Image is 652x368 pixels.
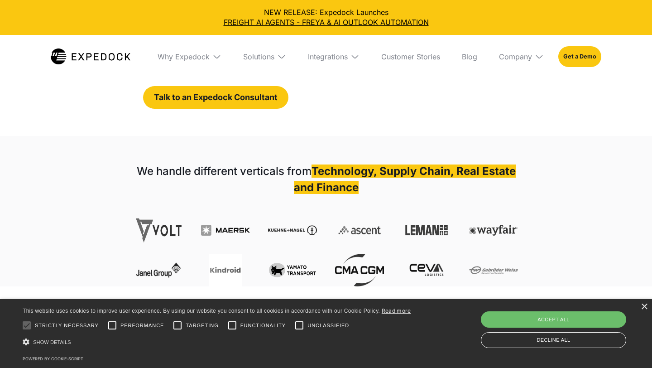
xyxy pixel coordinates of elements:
[35,322,99,329] span: Strictly necessary
[301,35,367,78] div: Integrations
[23,356,83,361] a: Powered by cookie-script
[236,35,293,78] div: Solutions
[481,311,626,328] div: Accept all
[7,17,645,27] a: FREIGHT AI AGENTS - FREYA & AI OUTLOOK AUTOMATION
[481,332,626,348] div: Decline all
[307,322,349,329] span: Unclassified
[382,307,411,314] a: Read more
[607,324,652,368] iframe: Chat Widget
[33,339,71,345] span: Show details
[7,7,645,28] div: NEW RELEASE: Expedock Launches
[137,165,312,178] strong: We handle different verticals from
[158,52,210,61] div: Why Expedock
[294,165,516,194] strong: Technology, Supply Chain, Real Estate and Finance
[374,35,447,78] a: Customer Stories
[143,86,288,109] a: Talk to an Expedock Consultant
[243,52,274,61] div: Solutions
[558,46,601,67] a: Get a Demo
[120,322,164,329] span: Performance
[499,52,532,61] div: Company
[308,52,348,61] div: Integrations
[455,35,484,78] a: Blog
[641,304,647,310] div: Close
[23,308,380,314] span: This website uses cookies to improve user experience. By using our website you consent to all coo...
[150,35,229,78] div: Why Expedock
[240,322,286,329] span: Functionality
[23,336,411,349] div: Show details
[492,35,551,78] div: Company
[186,322,218,329] span: Targeting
